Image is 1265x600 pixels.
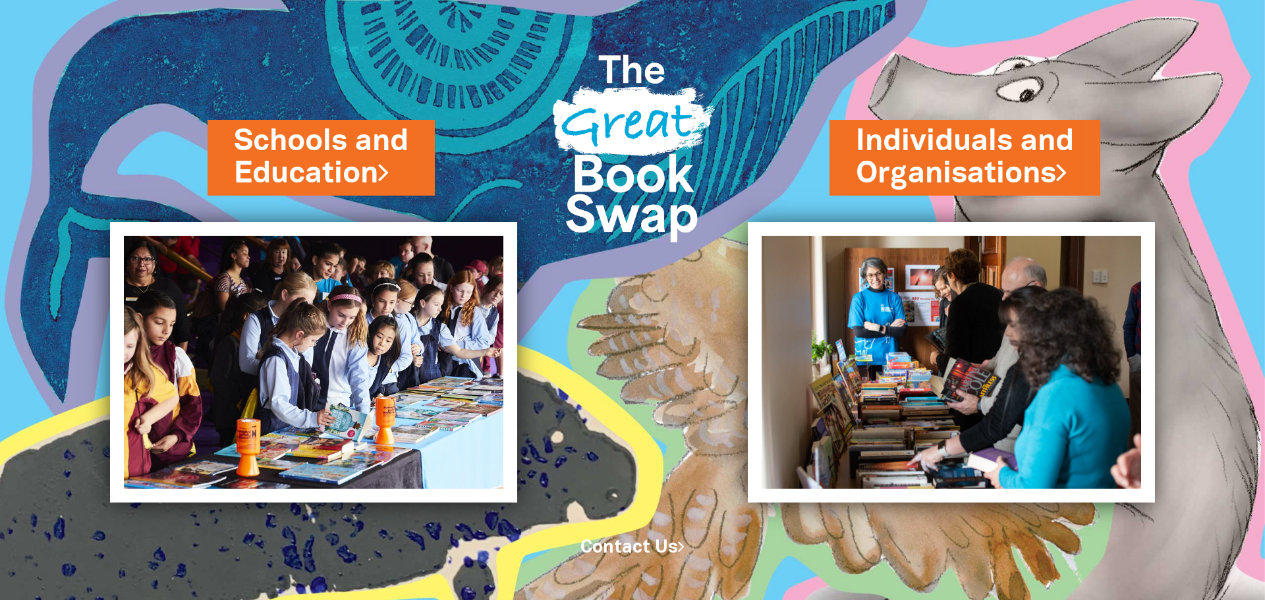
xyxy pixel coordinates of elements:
[580,539,685,556] a: Contact Us
[110,222,517,503] img: Schools and Education
[856,121,1074,194] a: Individuals andOrganisations
[537,16,728,269] img: Great Bookswap logo
[748,222,1155,503] img: Individuals and Organisations
[234,121,408,194] a: Schools andEducation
